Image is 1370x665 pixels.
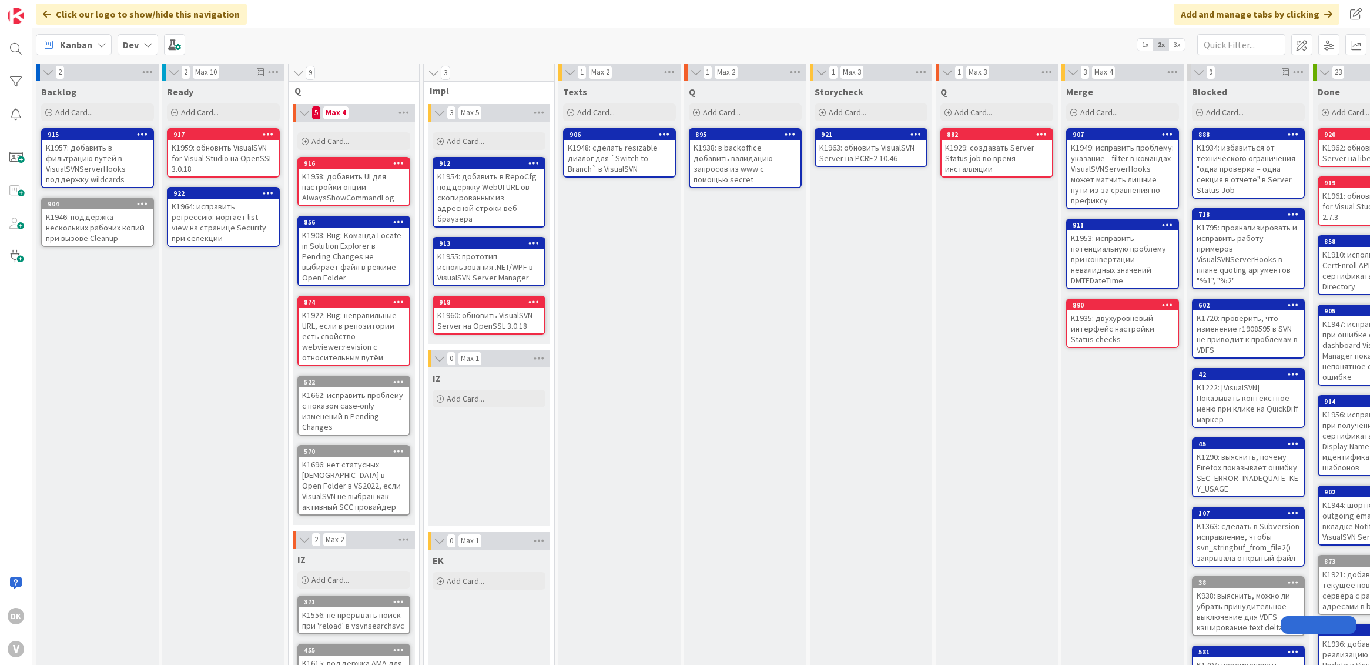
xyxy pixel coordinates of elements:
span: Add Card... [447,576,484,586]
div: K1363: сделать в Subversion исправление, чтобы svn_stringbuf_from_file2() закрывала открытый файл [1193,519,1304,566]
div: 602 [1193,300,1304,310]
div: K1953: исправить потенциальную проблему при конвертации невалидных значений DMTFDateTime [1067,230,1178,288]
div: 917 [173,131,279,139]
span: 9 [1206,65,1215,79]
div: 912 [439,159,544,168]
div: 45K1290: выяснить, почему Firefox показывает ошибку SEC_ERROR_INADEQUATE_KEY_USAGE [1193,439,1304,496]
div: 915 [42,129,153,140]
div: K1948: сделать resizable диалог для `Switch to Branch` в VisualSVN [564,140,675,176]
div: K1960: обновить VisualSVN Server на OpenSSL 3.0.18 [434,308,544,333]
span: 2x [1153,39,1169,51]
div: 911 [1067,220,1178,230]
div: 907 [1073,131,1178,139]
b: Dev [123,39,139,51]
span: 1 [829,65,838,79]
div: K1949: исправить проблему: указание --filter в командах VisualSVNServerHooks может матчить лишние... [1067,140,1178,208]
div: 913 [439,239,544,248]
div: 912K1954: добавить в RepoCfg поддержку WebUI URL-ов скопированных из адресной строки веб браузера [434,158,544,226]
div: 882K1929: создавать Server Status job во время инсталляции [942,129,1052,176]
div: 916K1958: добавить UI для настройки опции AlwaysShowCommandLog [299,158,409,205]
div: K1795: проанализировать и исправить работу примеров VisualSVNServerHooks в плане quoting аргумент... [1193,220,1304,288]
div: Max 3 [969,69,987,75]
div: 895 [690,129,800,140]
div: 916 [299,158,409,169]
div: 42 [1198,370,1304,379]
span: Q [689,86,695,98]
span: Add Card... [577,107,615,118]
span: 9 [306,66,315,80]
img: Visit kanbanzone.com [8,8,24,24]
div: K1935: двухуровневый интерфейс настройки Status checks [1067,310,1178,347]
div: 856 [304,218,409,226]
div: Max 4 [326,110,346,116]
span: 1 [577,65,587,79]
div: K1222: [VisualSVN] Показывать контекстное меню при клике на QuickDiff маркер [1193,380,1304,427]
div: 922K1964: исправить регрессию: моргает list view на странице Security при селекции [168,188,279,246]
div: K1662: исправить проблему с показом case-only изменений в Pending Changes [299,387,409,435]
div: Max 2 [717,69,735,75]
div: Max 1 [461,356,479,362]
span: 1 [703,65,712,79]
input: Quick Filter... [1197,34,1285,55]
div: 906K1948: сделать resizable диалог для `Switch to Branch` в VisualSVN [564,129,675,176]
div: 917 [168,129,279,140]
div: K1954: добавить в RepoCfg поддержку WebUI URL-ов скопированных из адресной строки веб браузера [434,169,544,226]
div: 38K938: выяснить, можно ли убрать принудительное выключение для VDFS кэширование text deltas [1193,577,1304,635]
div: 874K1922: Bug: неправильные URL, если в репозитории есть свойство webviewer:revision с относитель... [299,297,409,365]
div: K1290: выяснить, почему Firefox показывает ошибку SEC_ERROR_INADEQUATE_KEY_USAGE [1193,449,1304,496]
div: 904K1946: поддержка нескольких рабочих копий при вызове Cleanup [42,199,153,246]
div: 921K1963: обновить VisualSVN Server на PCRE2 10.46 [816,129,926,166]
span: IZ [297,553,306,565]
div: K1720: проверить, что изменение r1908595 в SVN не приводит к проблемам в VDFS [1193,310,1304,357]
span: Blocked [1192,86,1227,98]
span: 2 [311,533,321,547]
div: 895 [695,131,800,139]
div: 107 [1198,509,1304,517]
span: 3 [447,106,456,120]
span: 3 [441,66,450,80]
div: Max 4 [1094,69,1113,75]
div: 581 [1198,648,1304,656]
div: 38 [1193,577,1304,588]
div: 45 [1193,439,1304,449]
div: Max 2 [591,69,609,75]
div: 888K1934: избавиться от технического ограничения "одна проверка – одна секция в отчете" в Server ... [1193,129,1304,198]
div: Max 5 [461,110,479,116]
span: Add Card... [1332,107,1369,118]
div: 890 [1073,301,1178,309]
div: Max 10 [195,69,217,75]
span: 2 [181,65,190,79]
div: 915 [48,131,153,139]
span: Kanban [60,38,92,52]
div: 522K1662: исправить проблему с показом case-only изменений в Pending Changes [299,377,409,435]
div: 895K1938: в backoffice добавить валидацию запросов из www с помощью secret [690,129,800,187]
div: K1957: добавить в фильтрацию путей в VisualSVNServerHooks поддержку wildcards [42,140,153,187]
div: V [8,641,24,657]
div: 602 [1198,301,1304,309]
div: K1946: поддержка нескольких рабочих копий при вызове Cleanup [42,209,153,246]
div: 907K1949: исправить проблему: указание --filter в командах VisualSVNServerHooks может матчить лиш... [1067,129,1178,208]
div: 602K1720: проверить, что изменение r1908595 в SVN не приводит к проблемам в VDFS [1193,300,1304,357]
div: K1964: исправить регрессию: моргает list view на странице Security при селекции [168,199,279,246]
div: K1958: добавить UI для настройки опции AlwaysShowCommandLog [299,169,409,205]
div: 918 [434,297,544,308]
div: 570K1696: нет статусных [DEMOGRAPHIC_DATA] в Open Folder в VS2022, если VisualSVN не выбран как а... [299,446,409,514]
div: 911K1953: исправить потенциальную проблему при конвертации невалидных значений DMTFDateTime [1067,220,1178,288]
span: 23 [1332,65,1345,79]
span: Texts [563,86,587,98]
span: Add Card... [829,107,866,118]
span: Add Card... [447,393,484,404]
div: 42 [1193,369,1304,380]
div: K1963: обновить VisualSVN Server на PCRE2 10.46 [816,140,926,166]
div: 904 [42,199,153,209]
div: 917K1959: обновить VisualSVN for Visual Studio на OpenSSL 3.0.18 [168,129,279,176]
div: 874 [304,298,409,306]
div: 581 [1193,647,1304,657]
span: Done [1318,86,1340,98]
div: K1696: нет статусных [DEMOGRAPHIC_DATA] в Open Folder в VS2022, если VisualSVN не выбран как акти... [299,457,409,514]
div: 921 [821,131,926,139]
span: Merge [1066,86,1093,98]
div: 856 [299,217,409,228]
span: Storycheck [815,86,863,98]
div: K938: выяснить, можно ли убрать принудительное выключение для VDFS кэширование text deltas [1193,588,1304,635]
